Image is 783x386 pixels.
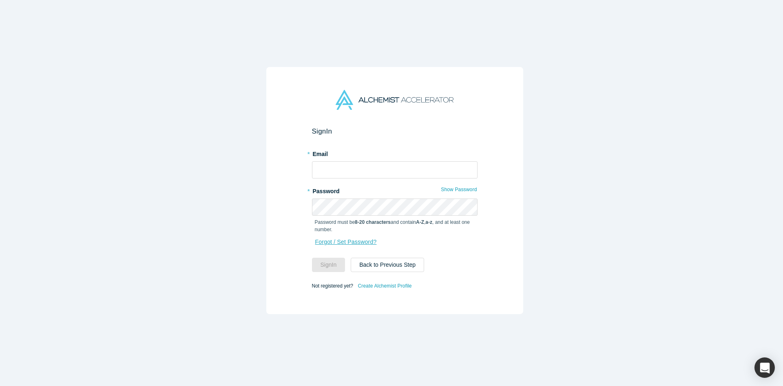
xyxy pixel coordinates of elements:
h2: Sign In [312,127,478,136]
img: Alchemist Accelerator Logo [336,90,453,110]
p: Password must be and contain , , and at least one number. [315,219,475,233]
a: Create Alchemist Profile [357,281,412,291]
button: Back to Previous Step [351,258,424,272]
span: Not registered yet? [312,283,353,288]
button: SignIn [312,258,345,272]
strong: A-Z [416,219,424,225]
a: Forgot / Set Password? [315,235,377,249]
button: Show Password [440,184,477,195]
label: Email [312,147,478,158]
strong: a-z [425,219,432,225]
label: Password [312,184,478,196]
strong: 8-20 characters [355,219,391,225]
